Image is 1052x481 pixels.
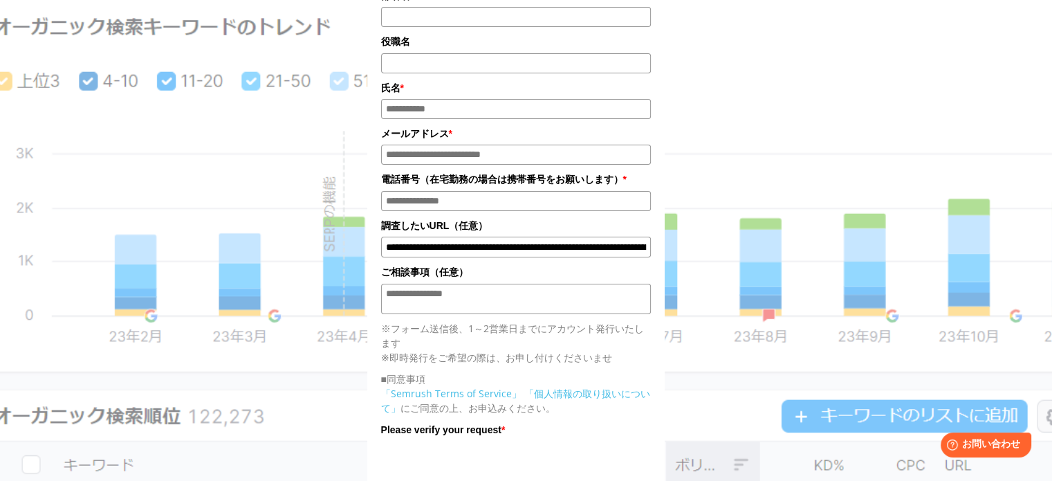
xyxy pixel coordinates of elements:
[381,264,651,280] label: ご相談事項（任意）
[381,34,651,49] label: 役職名
[381,321,651,365] p: ※フォーム送信後、1～2営業日までにアカウント発行いたします ※即時発行をご希望の際は、お申し付けくださいませ
[381,387,650,415] a: 「個人情報の取り扱いについて」
[381,386,651,415] p: にご同意の上、お申込みください。
[381,387,522,400] a: 「Semrush Terms of Service」
[381,372,651,386] p: ■同意事項
[381,218,651,233] label: 調査したいURL（任意）
[381,172,651,187] label: 電話番号（在宅勤務の場合は携帯番号をお願いします）
[381,126,651,141] label: メールアドレス
[381,422,651,437] label: Please verify your request
[381,80,651,96] label: 氏名
[929,427,1037,466] iframe: Help widget launcher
